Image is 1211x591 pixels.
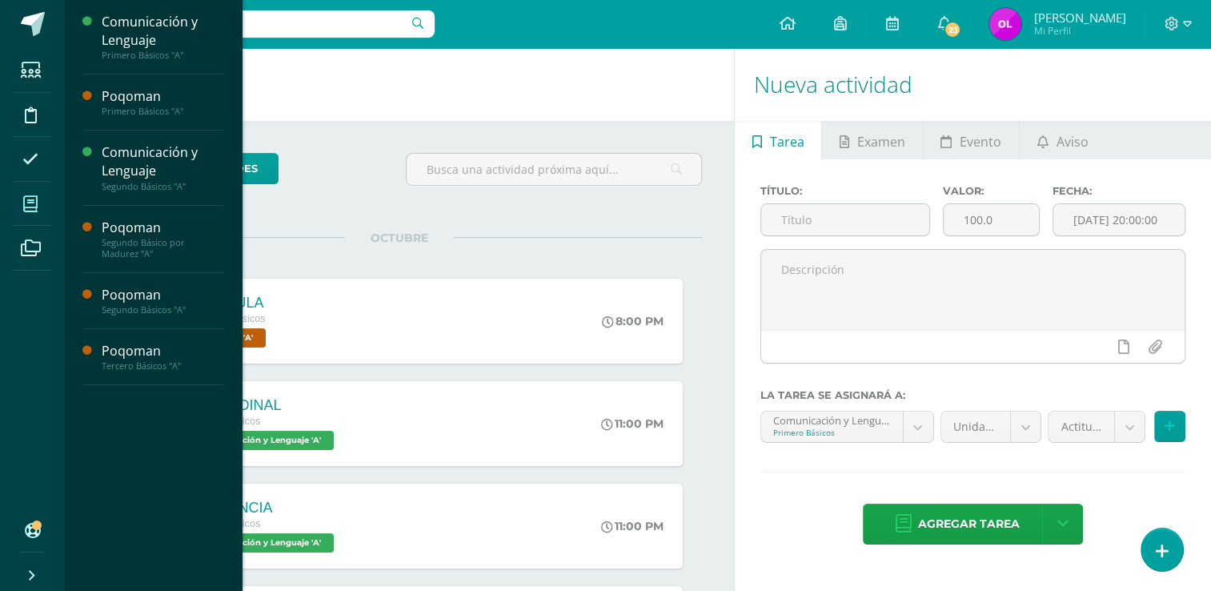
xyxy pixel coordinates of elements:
[102,106,223,117] div: Primero Básicos "A"
[102,13,223,50] div: Comunicación y Lenguaje
[822,121,922,159] a: Examen
[960,123,1001,161] span: Evento
[102,342,223,360] div: Poqoman
[102,143,223,191] a: Comunicación y LenguajeSegundo Básicos "A"
[187,500,338,517] div: ASISTENCIA
[102,50,223,61] div: Primero Básicos "A"
[187,533,334,553] span: Comunicación y Lenguaje 'A'
[760,185,930,197] label: Título:
[102,360,223,372] div: Tercero Básicos "A"
[102,181,223,192] div: Segundo Básicos "A"
[102,13,223,61] a: Comunicación y LenguajePrimero Básicos "A"
[187,431,334,450] span: Comunicación y Lenguaje 'A'
[102,219,223,259] a: PoqomanSegundo Básico por Madurez "A"
[102,87,223,106] div: Poqoman
[1020,121,1105,159] a: Aviso
[187,397,338,414] div: ACTITUDINAL
[407,154,702,185] input: Busca una actividad próxima aquí...
[83,48,715,121] h1: Actividades
[102,286,223,316] a: PoqomanSegundo Básicos "A"
[944,21,961,38] span: 23
[989,8,1021,40] img: 443cebf6bb9f7683c39c149316ce9694.png
[102,304,223,316] div: Segundo Básicos "A"
[943,185,1040,197] label: Valor:
[1049,412,1145,442] a: Actitudinal (5.0%)
[102,143,223,180] div: Comunicación y Lenguaje
[74,10,435,38] input: Busca un usuario...
[770,123,804,161] span: Tarea
[102,237,223,259] div: Segundo Básico por Madurez "A"
[102,87,223,117] a: PoqomanPrimero Básicos "A"
[761,204,929,235] input: Título
[761,412,932,442] a: Comunicación y Lenguaje 'A'Primero Básicos
[602,314,664,328] div: 8:00 PM
[102,219,223,237] div: Poqoman
[953,412,999,442] span: Unidad 4
[1053,185,1185,197] label: Fecha:
[773,427,890,438] div: Primero Básicos
[345,231,454,245] span: OCTUBRE
[857,123,905,161] span: Examen
[918,505,1020,544] span: Agregar tarea
[944,204,1039,235] input: Puntos máximos
[754,48,1192,121] h1: Nueva actividad
[601,519,664,533] div: 11:00 PM
[735,121,821,159] a: Tarea
[760,389,1185,401] label: La tarea se asignará a:
[941,412,1041,442] a: Unidad 4
[1053,204,1185,235] input: Fecha de entrega
[1061,412,1102,442] span: Actitudinal (5.0%)
[1033,10,1125,26] span: [PERSON_NAME]
[102,342,223,372] a: PoqomanTercero Básicos "A"
[773,412,890,427] div: Comunicación y Lenguaje 'A'
[924,121,1019,159] a: Evento
[1033,24,1125,38] span: Mi Perfil
[102,286,223,304] div: Poqoman
[601,416,664,431] div: 11:00 PM
[1056,123,1088,161] span: Aviso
